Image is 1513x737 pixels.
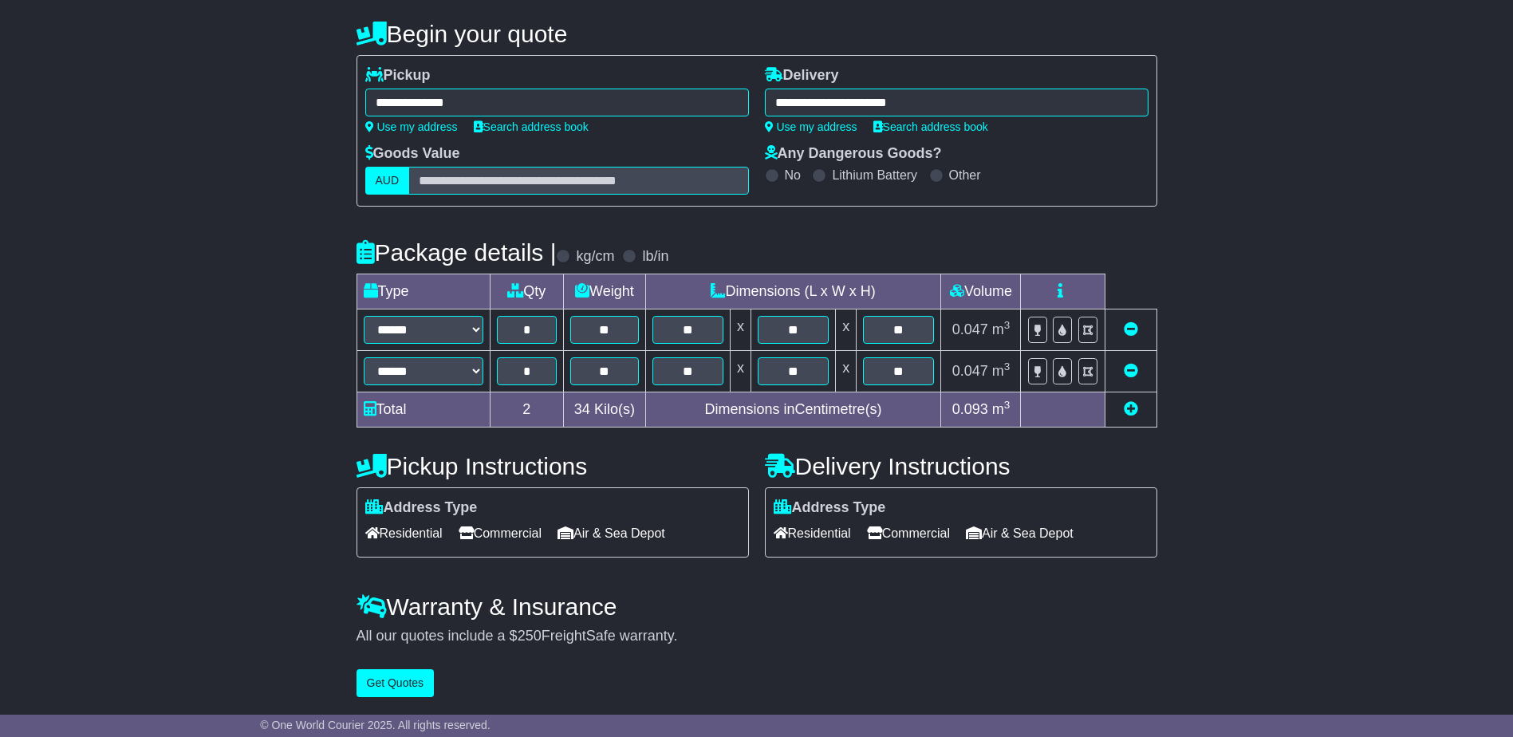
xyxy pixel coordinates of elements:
span: 0.093 [952,401,988,417]
label: Pickup [365,67,431,85]
sup: 3 [1004,399,1011,411]
span: m [992,321,1011,337]
td: 2 [490,392,564,428]
td: Dimensions (L x W x H) [645,274,941,309]
label: No [785,167,801,183]
span: Air & Sea Depot [558,521,665,546]
a: Use my address [765,120,857,133]
td: Volume [941,274,1021,309]
a: Remove this item [1124,321,1138,337]
span: 0.047 [952,363,988,379]
button: Get Quotes [357,669,435,697]
span: Residential [774,521,851,546]
h4: Warranty & Insurance [357,593,1157,620]
sup: 3 [1004,361,1011,372]
h4: Pickup Instructions [357,453,749,479]
span: Air & Sea Depot [966,521,1074,546]
a: Search address book [873,120,988,133]
td: Kilo(s) [564,392,646,428]
label: Goods Value [365,145,460,163]
a: Add new item [1124,401,1138,417]
label: Address Type [774,499,886,517]
h4: Delivery Instructions [765,453,1157,479]
a: Remove this item [1124,363,1138,379]
label: kg/cm [576,248,614,266]
td: Total [357,392,490,428]
td: x [730,309,751,351]
td: Weight [564,274,646,309]
a: Use my address [365,120,458,133]
span: 0.047 [952,321,988,337]
span: m [992,401,1011,417]
span: 250 [518,628,542,644]
label: Delivery [765,67,839,85]
label: Lithium Battery [832,167,917,183]
label: Address Type [365,499,478,517]
label: lb/in [642,248,668,266]
td: Dimensions in Centimetre(s) [645,392,941,428]
label: Any Dangerous Goods? [765,145,942,163]
label: AUD [365,167,410,195]
h4: Begin your quote [357,21,1157,47]
h4: Package details | [357,239,557,266]
div: All our quotes include a $ FreightSafe warranty. [357,628,1157,645]
span: m [992,363,1011,379]
td: Type [357,274,490,309]
span: Commercial [867,521,950,546]
sup: 3 [1004,319,1011,331]
td: x [730,351,751,392]
td: x [836,309,857,351]
span: 34 [574,401,590,417]
span: Commercial [459,521,542,546]
a: Search address book [474,120,589,133]
td: Qty [490,274,564,309]
span: Residential [365,521,443,546]
label: Other [949,167,981,183]
span: © One World Courier 2025. All rights reserved. [260,719,491,731]
td: x [836,351,857,392]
